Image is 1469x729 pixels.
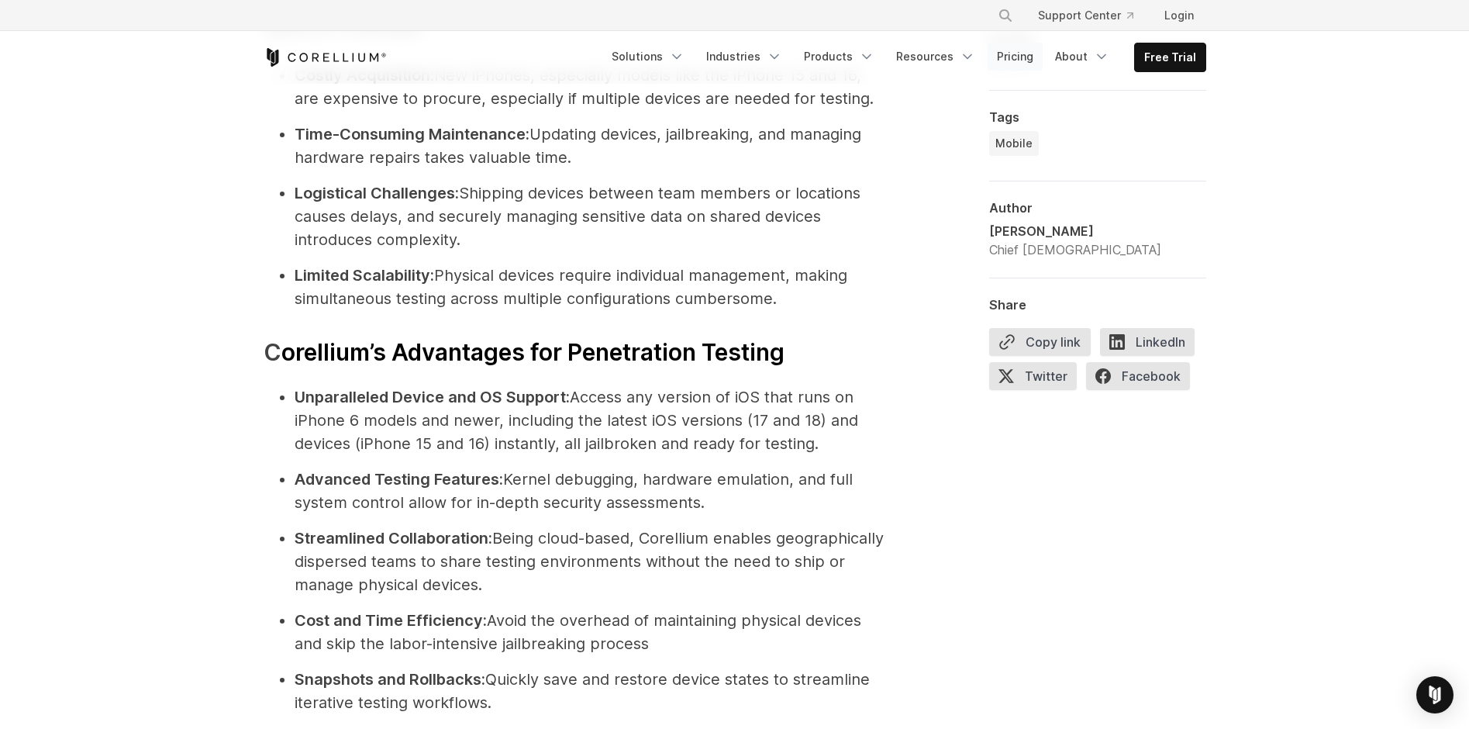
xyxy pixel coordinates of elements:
[1152,2,1206,29] a: Login
[295,670,485,689] strong: Snapshots and Rollbacks:
[988,43,1043,71] a: Pricing
[295,264,884,310] li: Physical devices require individual management, making simultaneous testing across multiple confi...
[697,43,791,71] a: Industries
[295,668,884,714] li: Quickly save and restore device states to streamline iterative testing workflows.
[989,328,1091,356] button: Copy link
[295,123,884,169] li: Updating devices, jailbreaking, and managing hardware repairs takes valuable time.
[295,184,459,202] strong: Logistical Challenges:
[887,43,985,71] a: Resources
[989,362,1077,390] span: Twitter
[795,43,884,71] a: Products
[979,2,1206,29] div: Navigation Menu
[295,609,884,655] li: Avoid the overhead of maintaining physical devices and skip the labor-intensive jailbreaking process
[295,266,434,285] strong: Limited Scalability:
[295,470,503,489] strong: Advanced Testing Features:
[995,136,1033,151] span: Mobile
[989,240,1161,259] div: Chief [DEMOGRAPHIC_DATA]
[1100,328,1204,362] a: LinkedIn
[1135,43,1205,71] a: Free Trial
[602,43,694,71] a: Solutions
[602,43,1206,72] div: Navigation Menu
[1100,328,1195,356] span: LinkedIn
[295,125,529,143] strong: Time-Consuming Maintenance:
[295,181,884,251] li: Shipping devices between team members or locations causes delays, and securely managing sensitive...
[1046,43,1119,71] a: About
[295,468,884,514] li: Kernel debugging, hardware emulation, and full system control allow for in-depth security assessm...
[989,131,1039,156] a: Mobile
[295,611,487,630] strong: Cost and Time Efficiency:
[989,200,1206,216] div: Author
[264,335,884,370] h3: C
[991,2,1019,29] button: Search
[264,48,387,67] a: Corellium Home
[1086,362,1190,390] span: Facebook
[281,338,785,366] span: orellium’s Advantages for Penetration Testing
[1026,2,1146,29] a: Support Center
[295,385,884,455] li: Access any version of iOS that runs on iPhone 6 models and newer, including the latest iOS versio...
[989,362,1086,396] a: Twitter
[1416,676,1453,713] div: Open Intercom Messenger
[295,529,492,548] strong: Streamlined Collaboration:
[989,109,1206,125] div: Tags
[1086,362,1199,396] a: Facebook
[295,527,884,596] li: Being cloud-based, Corellium enables geographically dispersed teams to share testing environments...
[295,388,570,406] strong: Unparalleled Device and OS Support:
[295,64,884,110] li: New iPhones, especially models like the iPhone 15 and 16, are expensive to procure, especially if...
[989,222,1161,240] div: [PERSON_NAME]
[989,297,1206,313] div: Share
